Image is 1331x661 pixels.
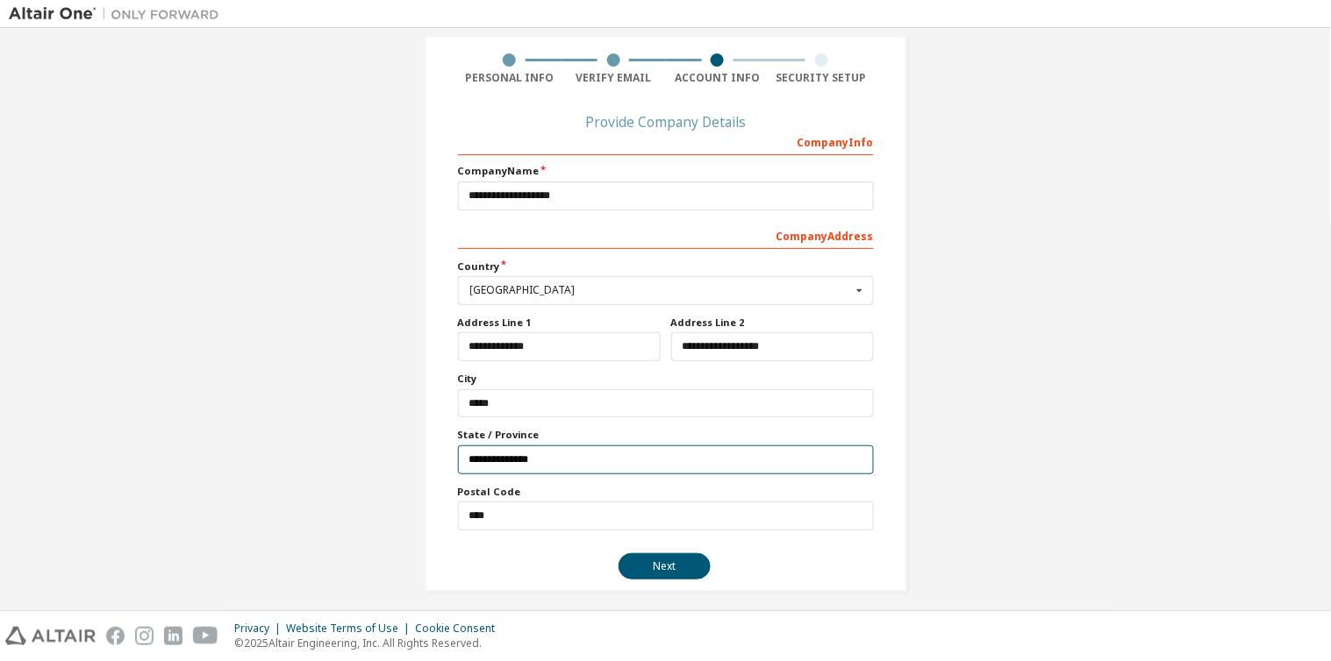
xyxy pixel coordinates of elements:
div: Company Info [458,127,874,155]
img: linkedin.svg [164,627,182,645]
label: City [458,372,874,386]
label: Country [458,259,874,274]
button: Next [619,553,711,579]
div: Verify Email [562,71,666,85]
div: Privacy [234,622,286,636]
p: © 2025 Altair Engineering, Inc. All Rights Reserved. [234,636,505,650]
img: instagram.svg [135,627,154,645]
label: Address Line 2 [671,316,874,330]
img: Altair One [9,5,228,23]
div: Provide Company Details [458,117,874,127]
div: Cookie Consent [415,622,505,636]
div: Security Setup [769,71,874,85]
img: facebook.svg [106,627,125,645]
label: Company Name [458,164,874,178]
label: Address Line 1 [458,316,661,330]
img: altair_logo.svg [5,627,96,645]
div: Personal Info [458,71,562,85]
label: State / Province [458,428,874,442]
div: Company Address [458,221,874,249]
div: [GEOGRAPHIC_DATA] [470,285,852,295]
div: Account Info [666,71,770,85]
img: youtube.svg [193,627,218,645]
div: Website Terms of Use [286,622,415,636]
label: Postal Code [458,485,874,499]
